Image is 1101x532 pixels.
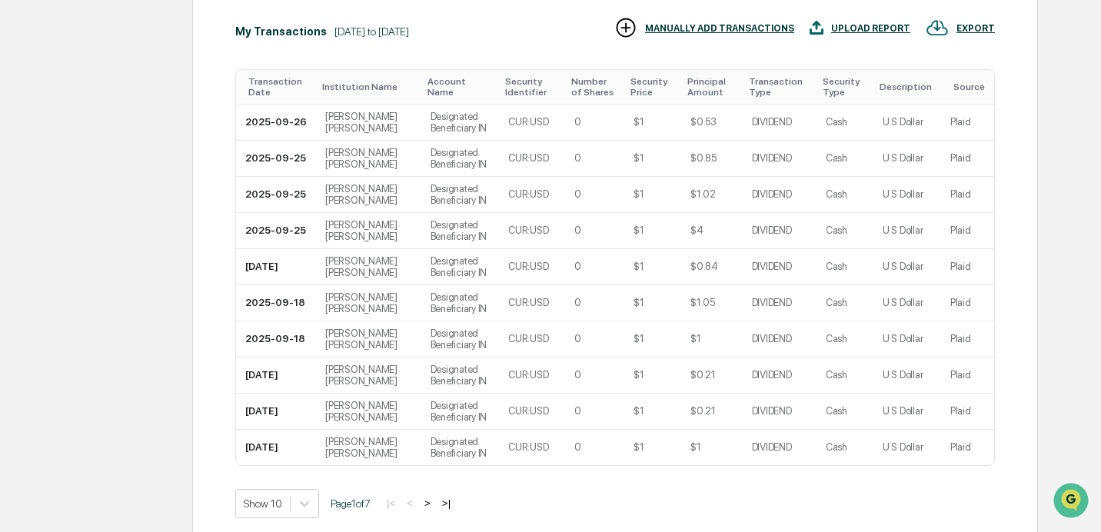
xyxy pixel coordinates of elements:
button: > [420,497,435,510]
td: Plaid [941,105,994,141]
div: [PERSON_NAME] [PERSON_NAME] [325,436,412,459]
td: Designated Beneficiary IN [421,430,499,465]
div: Toggle SortBy [823,76,867,98]
div: Cash [826,369,847,381]
td: Designated Beneficiary IN [421,321,499,357]
div: U S Dollar [883,188,923,200]
td: Designated Beneficiary IN [421,105,499,141]
td: Plaid [941,321,994,357]
td: [DATE] [236,394,316,430]
button: >| [437,497,455,510]
div: [PERSON_NAME] [PERSON_NAME] [325,183,412,206]
td: 2025-09-25 [236,213,316,249]
div: $0.21 [690,369,716,381]
iframe: Open customer support [1052,481,1093,523]
td: Designated Beneficiary IN [421,285,499,321]
div: [PERSON_NAME] [PERSON_NAME] [325,111,412,134]
td: Designated Beneficiary IN [421,249,499,285]
div: CUR:USD [508,333,548,344]
div: 🗄️ [111,195,124,208]
div: 0 [574,152,581,164]
td: Designated Beneficiary IN [421,141,499,177]
div: CUR:USD [508,405,548,417]
div: Cash [826,297,847,308]
div: EXPORT [956,23,995,34]
div: Cash [826,116,847,128]
div: 0 [574,405,581,417]
td: 2025-09-25 [236,177,316,213]
div: $4 [690,224,703,236]
div: CUR:USD [508,369,548,381]
div: 0 [574,297,581,308]
a: 🗄️Attestations [105,188,197,215]
a: Powered byPylon [108,260,186,272]
div: Toggle SortBy [953,81,988,92]
td: Designated Beneficiary IN [421,394,499,430]
button: < [402,497,417,510]
div: Toggle SortBy [571,76,618,98]
div: DIVIDEND [752,441,792,453]
div: U S Dollar [883,405,923,417]
div: $1 [634,261,644,272]
div: CUR:USD [508,224,548,236]
div: $1 [690,441,700,453]
div: U S Dollar [883,441,923,453]
td: [DATE] [236,430,316,465]
div: Toggle SortBy [248,76,310,98]
div: $1 [634,369,644,381]
td: Designated Beneficiary IN [421,177,499,213]
div: $1 [634,188,644,200]
div: CUR:USD [508,116,548,128]
td: Plaid [941,430,994,465]
div: DIVIDEND [752,261,792,272]
div: $1 [634,116,644,128]
td: Plaid [941,141,994,177]
div: Toggle SortBy [880,81,935,92]
td: 2025-09-25 [236,141,316,177]
div: Cash [826,261,847,272]
div: DIVIDEND [752,333,792,344]
div: U S Dollar [883,333,923,344]
div: Toggle SortBy [322,81,415,92]
div: 0 [574,116,581,128]
td: Plaid [941,249,994,285]
img: UPLOAD REPORT [810,16,823,39]
span: Page 1 of 7 [331,497,371,510]
p: How can we help? [15,32,280,57]
td: Plaid [941,285,994,321]
td: 2025-09-18 [236,321,316,357]
div: 🖐️ [15,195,28,208]
div: CUR:USD [508,441,548,453]
div: 0 [574,261,581,272]
div: Cash [826,188,847,200]
div: Toggle SortBy [687,76,737,98]
div: 0 [574,369,581,381]
div: Toggle SortBy [749,76,810,98]
div: DIVIDEND [752,297,792,308]
div: [PERSON_NAME] [PERSON_NAME] [325,255,412,278]
div: 🔎 [15,224,28,237]
a: 🔎Data Lookup [9,217,103,244]
div: Toggle SortBy [427,76,493,98]
div: We're available if you need us! [52,133,195,145]
button: |< [382,497,400,510]
div: U S Dollar [883,116,923,128]
div: 0 [574,441,581,453]
div: Cash [826,441,847,453]
div: UPLOAD REPORT [831,23,910,34]
div: Cash [826,152,847,164]
div: 0 [574,224,581,236]
span: Data Lookup [31,223,97,238]
div: $1 [634,405,644,417]
div: CUR:USD [508,261,548,272]
td: Plaid [941,177,994,213]
div: $1 [634,333,644,344]
div: CUR:USD [508,297,548,308]
div: [DATE] to [DATE] [334,25,409,38]
div: DIVIDEND [752,405,792,417]
td: Designated Beneficiary IN [421,357,499,394]
span: Attestations [127,194,191,209]
div: Cash [826,405,847,417]
div: $0.84 [690,261,718,272]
